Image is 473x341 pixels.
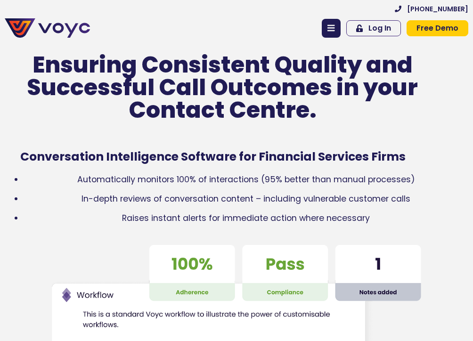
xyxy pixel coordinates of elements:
a: [PHONE_NUMBER] [395,6,468,12]
p: Ensuring Consistent Quality and Successful Call Outcomes in your Contact Centre. [5,54,440,122]
span: Raises instant alerts for immediate action where necessary [122,212,370,224]
span: Free Demo [416,24,458,32]
a: Log In [346,20,401,36]
span: Automatically monitors 100% of interactions (95% better than manual processes) [77,174,415,185]
span: In-depth reviews of conversation content – including vulnerable customer calls [82,193,410,204]
span: Log In [368,24,391,32]
span: [PHONE_NUMBER] [407,6,468,12]
img: voyc-full-logo [5,18,90,38]
a: Free Demo [407,20,468,36]
h1: Conversation Intelligence Software for Financial Services Firms [5,150,421,164]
